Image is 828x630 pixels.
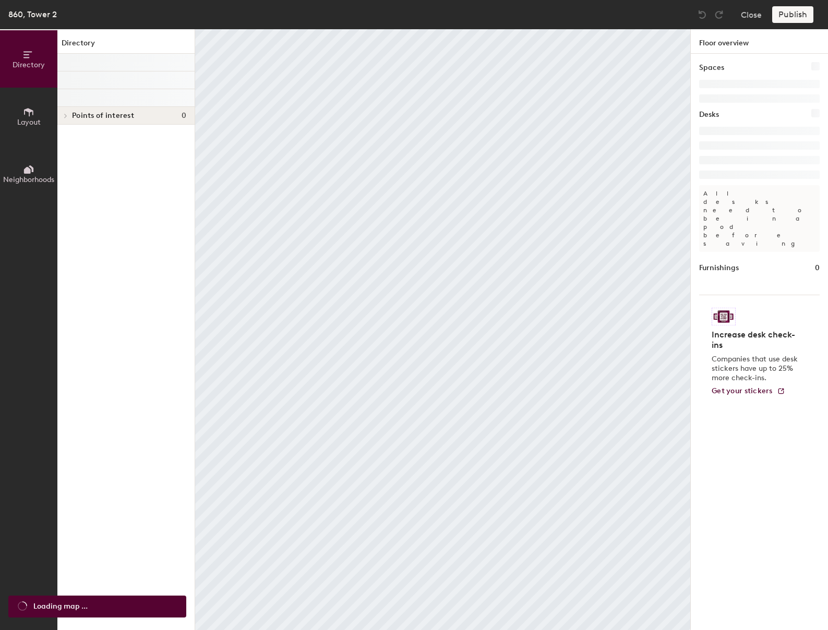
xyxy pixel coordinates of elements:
[8,8,57,21] div: 860, Tower 2
[699,185,820,252] p: All desks need to be in a pod before saving
[815,262,820,274] h1: 0
[17,118,41,127] span: Layout
[712,355,801,383] p: Companies that use desk stickers have up to 25% more check-ins.
[712,308,736,325] img: Sticker logo
[33,601,88,612] span: Loading map ...
[699,109,719,120] h1: Desks
[741,6,762,23] button: Close
[691,29,828,54] h1: Floor overview
[699,62,724,74] h1: Spaces
[195,29,690,630] canvas: Map
[699,262,739,274] h1: Furnishings
[697,9,707,20] img: Undo
[712,386,773,395] span: Get your stickers
[712,387,785,396] a: Get your stickers
[13,60,45,69] span: Directory
[182,112,186,120] span: 0
[72,112,134,120] span: Points of interest
[57,38,195,54] h1: Directory
[712,330,801,350] h4: Increase desk check-ins
[3,175,54,184] span: Neighborhoods
[714,9,724,20] img: Redo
